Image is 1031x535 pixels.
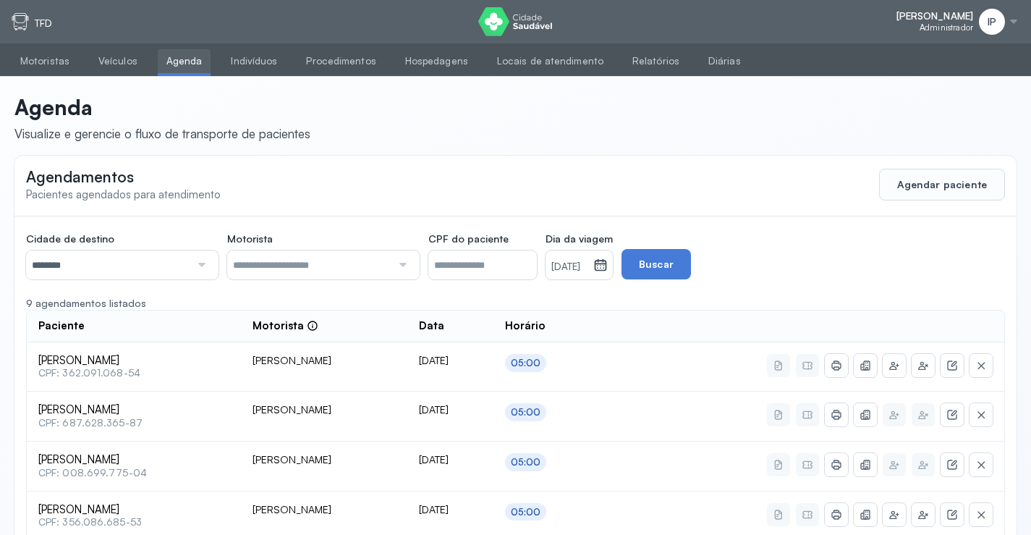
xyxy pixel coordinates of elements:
[12,13,29,30] img: tfd.svg
[26,232,114,245] span: Cidade de destino
[253,503,396,516] div: [PERSON_NAME]
[428,232,509,245] span: CPF do paciente
[419,403,482,416] div: [DATE]
[38,467,229,479] span: CPF: 008.699.775-04
[38,503,229,517] span: [PERSON_NAME]
[297,49,384,73] a: Procedimentos
[920,22,973,33] span: Administrador
[38,453,229,467] span: [PERSON_NAME]
[26,167,134,186] span: Agendamentos
[253,453,396,466] div: [PERSON_NAME]
[253,403,396,416] div: [PERSON_NAME]
[26,297,1005,310] div: 9 agendamentos listados
[478,7,553,36] img: logo do Cidade Saudável
[551,260,587,274] small: [DATE]
[511,357,541,369] div: 05:00
[700,49,750,73] a: Diárias
[35,17,52,30] p: TFD
[419,319,444,333] span: Data
[253,354,396,367] div: [PERSON_NAME]
[621,249,691,279] button: Buscar
[896,10,973,22] span: [PERSON_NAME]
[14,126,310,141] div: Visualize e gerencie o fluxo de transporte de pacientes
[546,232,613,245] span: Dia da viagem
[38,403,229,417] span: [PERSON_NAME]
[879,169,1005,201] button: Agendar paciente
[222,49,286,73] a: Indivíduos
[419,354,482,367] div: [DATE]
[419,453,482,466] div: [DATE]
[12,49,78,73] a: Motoristas
[396,49,477,73] a: Hospedagens
[511,406,541,418] div: 05:00
[90,49,146,73] a: Veículos
[988,16,996,28] span: IP
[511,506,541,518] div: 05:00
[38,516,229,528] span: CPF: 356.086.685-53
[38,367,229,379] span: CPF: 362.091.068-54
[38,354,229,368] span: [PERSON_NAME]
[38,417,229,429] span: CPF: 687.628.365-87
[419,503,482,516] div: [DATE]
[488,49,612,73] a: Locais de atendimento
[14,94,310,120] p: Agenda
[227,232,273,245] span: Motorista
[253,319,318,333] div: Motorista
[511,456,541,468] div: 05:00
[158,49,211,73] a: Agenda
[505,319,546,333] span: Horário
[38,319,85,333] span: Paciente
[26,188,221,201] span: Pacientes agendados para atendimento
[624,49,688,73] a: Relatórios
